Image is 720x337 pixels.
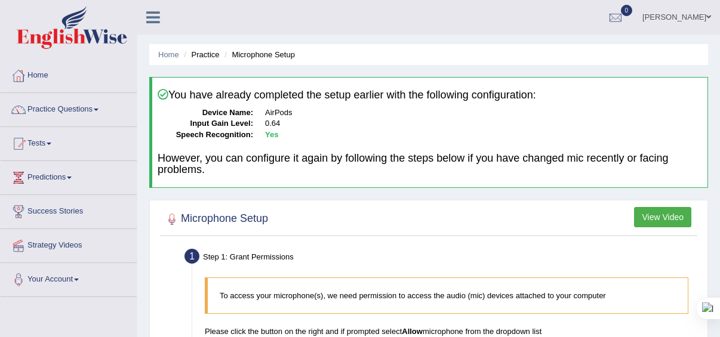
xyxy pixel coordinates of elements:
dt: Input Gain Level: [158,118,253,129]
a: Success Stories [1,195,137,225]
a: Your Account [1,263,137,293]
h2: Microphone Setup [163,210,268,228]
dt: Device Name: [158,107,253,119]
b: Yes [265,130,278,139]
p: To access your microphone(s), we need permission to access the audio (mic) devices attached to yo... [220,290,676,301]
h4: However, you can configure it again by following the steps below if you have changed mic recently... [158,153,702,177]
span: 0 [621,5,633,16]
a: Practice Questions [1,93,137,123]
h4: You have already completed the setup earlier with the following configuration: [158,89,702,101]
b: Allow [402,327,423,336]
a: Predictions [1,161,137,191]
a: Home [1,59,137,89]
dt: Speech Recognition: [158,129,253,141]
dd: AirPods [265,107,702,119]
a: Tests [1,127,137,157]
li: Microphone Setup [221,49,295,60]
a: Home [158,50,179,59]
button: View Video [634,207,691,227]
dd: 0.64 [265,118,702,129]
div: Step 1: Grant Permissions [179,245,702,271]
li: Practice [181,49,219,60]
p: Please click the button on the right and if prompted select microphone from the dropdown list [205,326,688,337]
a: Strategy Videos [1,229,137,259]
